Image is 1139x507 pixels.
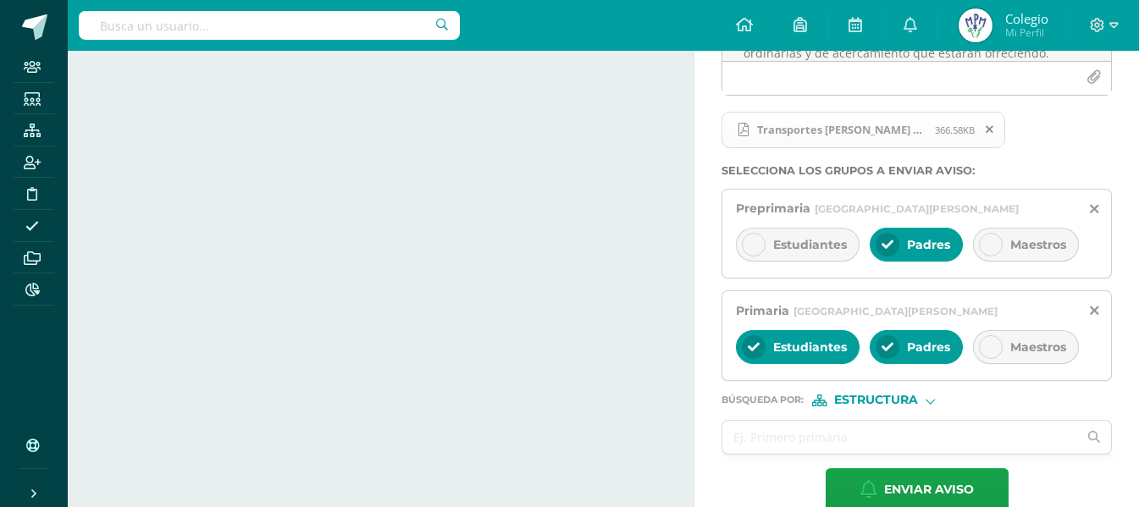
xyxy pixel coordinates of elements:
span: 366.58KB [935,124,975,136]
div: [object Object] [812,394,939,406]
span: Estudiantes [773,237,847,252]
input: Ej. Primero primaria [722,421,1077,454]
span: Preprimaria [736,201,810,216]
span: Padres [907,237,950,252]
span: Estructura [834,395,918,405]
span: Transportes [PERSON_NAME] servicios para el 2026.pdf [749,123,935,136]
span: Colegio [1005,10,1048,27]
img: e484a19925c0a5cccf408cad57c67c38.png [959,8,992,42]
span: Búsqueda por : [722,395,804,405]
span: Mi Perfil [1005,25,1048,40]
input: Busca un usuario... [79,11,460,40]
span: Padres [907,339,950,355]
span: Maestros [1010,339,1066,355]
span: Transportes Monterroso servicios para el 2026.pdf [722,112,1005,149]
span: Remover archivo [976,120,1004,139]
span: Estudiantes [773,339,847,355]
span: [GEOGRAPHIC_DATA][PERSON_NAME] [793,305,998,317]
label: Selecciona los grupos a enviar aviso : [722,164,1112,177]
span: [GEOGRAPHIC_DATA][PERSON_NAME] [815,202,1019,215]
span: Maestros [1010,237,1066,252]
span: Primaria [736,303,789,318]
